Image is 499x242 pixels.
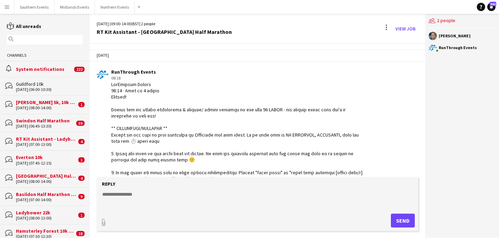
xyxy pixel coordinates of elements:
[391,214,415,227] button: Send
[490,2,496,6] span: 362
[16,124,75,129] div: [DATE] (06:45-13:30)
[111,69,365,75] div: RunThrough Events
[393,23,418,34] a: View Job
[487,3,496,11] a: 362
[78,213,85,218] span: 1
[16,136,77,142] div: RT Kit Assistant - Ladybower 22k
[90,49,425,61] div: [DATE]
[78,176,85,181] span: 4
[439,34,471,38] div: [PERSON_NAME]
[429,14,496,28] div: 2 people
[16,118,75,124] div: Swindon Half Marathon
[132,21,139,26] span: BST
[78,157,85,162] span: 1
[14,0,54,14] button: Southern Events
[54,0,95,14] button: Midlands Events
[97,29,232,35] div: RT Kit Assistant - [GEOGRAPHIC_DATA] Half Marathon
[16,216,77,221] div: [DATE] (08:00-13:00)
[76,231,85,236] span: 18
[16,228,75,234] div: Hamsterley Forest 10k & Half Marathon
[16,173,77,179] div: [GEOGRAPHIC_DATA] Half Marathon
[95,0,135,14] button: Northern Events
[7,23,41,29] a: All unreads
[16,154,77,160] div: Everton 10k
[16,142,77,147] div: [DATE] (07:00-13:00)
[16,191,77,197] div: Basildon Half Marathon & Juniors
[439,46,477,50] div: RunThrough Events
[97,21,232,27] div: [DATE] (09:00-14:00) | 2 people
[16,234,75,239] div: [DATE] (07:30-12:30)
[78,139,85,144] span: 4
[16,81,83,87] div: Guildford 10k
[78,194,85,199] span: 9
[76,121,85,126] span: 59
[74,67,85,72] span: 222
[16,197,77,202] div: [DATE] (07:00-14:00)
[16,99,77,105] div: [PERSON_NAME] 5k, 10k & HM
[111,75,365,81] div: 08:18
[16,87,83,92] div: [DATE] (06:00-10:30)
[16,105,77,110] div: [DATE] (08:00-14:00)
[78,102,85,107] span: 1
[16,179,77,184] div: [DATE] (08:00-14:00)
[102,181,115,187] label: Reply
[16,161,77,166] div: [DATE] (07:45-12:15)
[16,210,77,216] div: Ladybower 22k
[16,66,72,72] div: System notifications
